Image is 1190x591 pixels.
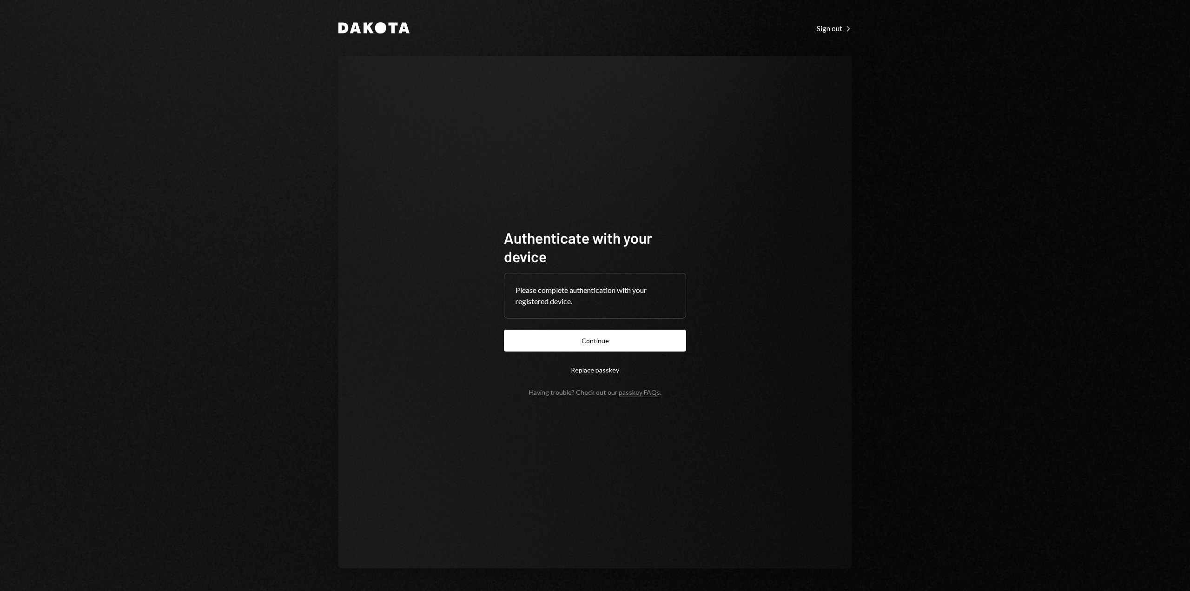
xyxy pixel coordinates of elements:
button: Continue [504,330,686,352]
button: Replace passkey [504,359,686,381]
div: Having trouble? Check out our . [529,388,661,396]
a: passkey FAQs [619,388,660,397]
h1: Authenticate with your device [504,228,686,266]
div: Please complete authentication with your registered device. [516,285,674,307]
a: Sign out [817,23,852,33]
div: Sign out [817,24,852,33]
